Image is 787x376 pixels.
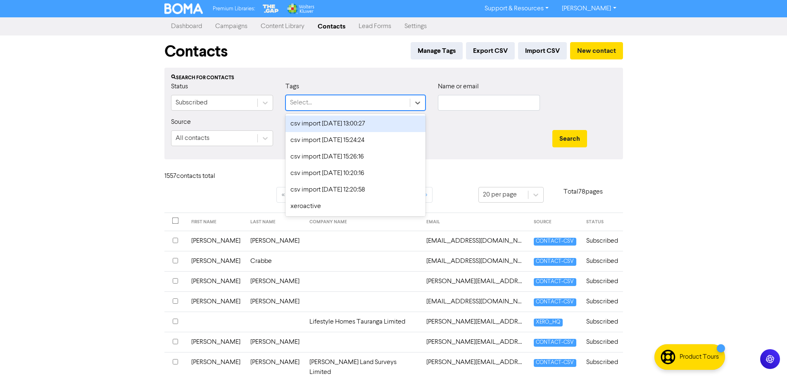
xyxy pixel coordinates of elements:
label: Name or email [438,82,479,92]
a: Content Library [254,18,311,35]
p: Total 78 pages [544,187,623,197]
iframe: Chat Widget [746,336,787,376]
td: aaron.moores@craigsip.com [421,332,529,352]
td: aaronjvdh@gmail.com [421,291,529,312]
button: Manage Tags [411,42,463,59]
td: Subscribed [581,312,623,332]
div: csv import [DATE] 12:20:58 [285,182,426,198]
td: Subscribed [581,271,623,291]
img: The Gap [262,3,280,14]
div: csv import [DATE] 13:00:27 [285,116,426,132]
span: CONTACT-CSV [534,359,576,367]
th: FIRST NAME [186,213,245,231]
div: csv import [DATE] 15:24:24 [285,132,426,149]
button: New contact [570,42,623,59]
th: EMAIL [421,213,529,231]
div: xeroactive [285,198,426,215]
td: [PERSON_NAME] [186,291,245,312]
label: Tags [285,82,299,92]
h6: 1557 contact s total [164,173,231,180]
button: Export CSV [466,42,515,59]
a: Lead Forms [352,18,398,35]
span: CONTACT-CSV [534,339,576,347]
th: SOURCE [529,213,581,231]
div: All contacts [176,133,209,143]
button: Search [552,130,587,147]
td: [PERSON_NAME] [245,332,304,352]
td: aaronjensen@xtra.co.nz [421,271,529,291]
label: Status [171,82,188,92]
td: Subscribed [581,231,623,251]
a: Settings [398,18,433,35]
td: [PERSON_NAME] [186,231,245,251]
span: CONTACT-CSV [534,238,576,246]
a: Contacts [311,18,352,35]
div: 20 per page [483,190,517,200]
td: Crabbe [245,251,304,271]
a: Campaigns [209,18,254,35]
div: Search for contacts [171,74,616,82]
label: Source [171,117,191,127]
div: csv import [DATE] 10:20:16 [285,165,426,182]
img: BOMA Logo [164,3,203,14]
td: Subscribed [581,291,623,312]
td: [PERSON_NAME] [186,332,245,352]
td: Subscribed [581,332,623,352]
th: COMPANY NAME [304,213,422,231]
td: Subscribed [581,251,623,271]
a: Support & Resources [478,2,555,15]
td: [PERSON_NAME] [186,251,245,271]
td: 4crabbees@gmail.com [421,251,529,271]
td: 2caroladams@gmail.com [421,231,529,251]
th: STATUS [581,213,623,231]
h1: Contacts [164,42,228,61]
td: [PERSON_NAME] [186,271,245,291]
td: [PERSON_NAME] [245,291,304,312]
td: Lifestyle Homes Tauranga Limited [304,312,422,332]
td: aaron@lifestylehomes.co.nz [421,312,529,332]
span: Premium Libraries: [213,6,255,12]
button: Import CSV [518,42,567,59]
img: Wolters Kluwer [286,3,314,14]
div: Subscribed [176,98,207,108]
div: Select... [290,98,312,108]
th: LAST NAME [245,213,304,231]
td: [PERSON_NAME] [245,271,304,291]
span: CONTACT-CSV [534,258,576,266]
span: CONTACT-CSV [534,298,576,306]
span: CONTACT-CSV [534,278,576,286]
div: csv import [DATE] 15:26:16 [285,149,426,165]
a: Dashboard [164,18,209,35]
span: XERO_HQ [534,319,562,326]
a: [PERSON_NAME] [555,2,623,15]
a: » [419,187,433,203]
td: [PERSON_NAME] [245,231,304,251]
